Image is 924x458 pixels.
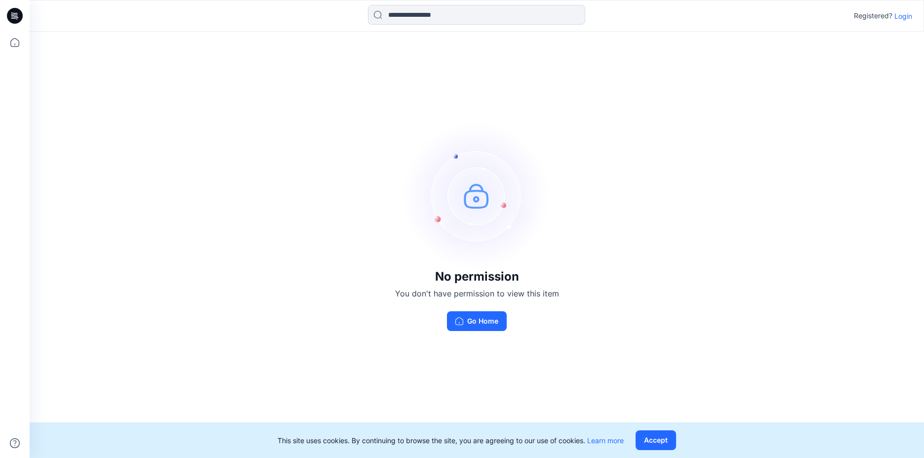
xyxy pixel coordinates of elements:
img: no-perm.svg [403,122,551,270]
a: Learn more [587,436,624,445]
button: Go Home [447,311,507,331]
p: Login [894,11,912,21]
p: This site uses cookies. By continuing to browse the site, you are agreeing to our use of cookies. [278,435,624,446]
p: Registered? [854,10,892,22]
p: You don't have permission to view this item [395,288,559,299]
button: Accept [636,430,676,450]
h3: No permission [395,270,559,284]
